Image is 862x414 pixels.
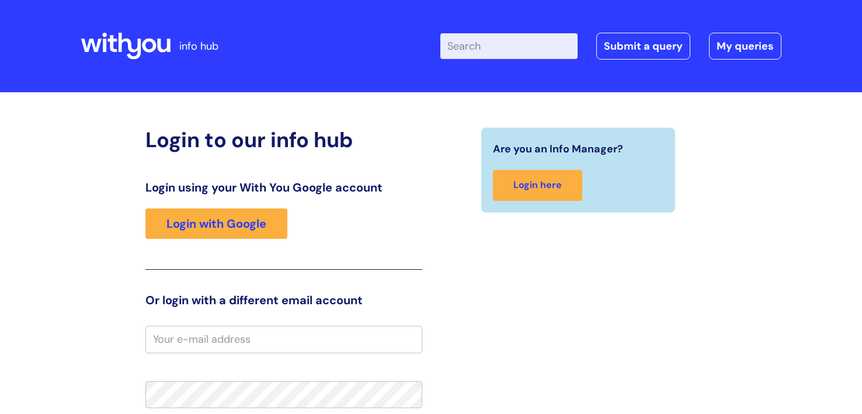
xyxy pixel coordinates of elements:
[145,326,422,353] input: Your e-mail address
[493,140,623,158] span: Are you an Info Manager?
[493,170,582,201] a: Login here
[179,37,218,55] p: info hub
[596,33,690,60] a: Submit a query
[145,127,422,152] h2: Login to our info hub
[145,180,422,194] h3: Login using your With You Google account
[709,33,781,60] a: My queries
[145,208,287,239] a: Login with Google
[145,293,422,307] h3: Or login with a different email account
[440,33,578,59] input: Search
